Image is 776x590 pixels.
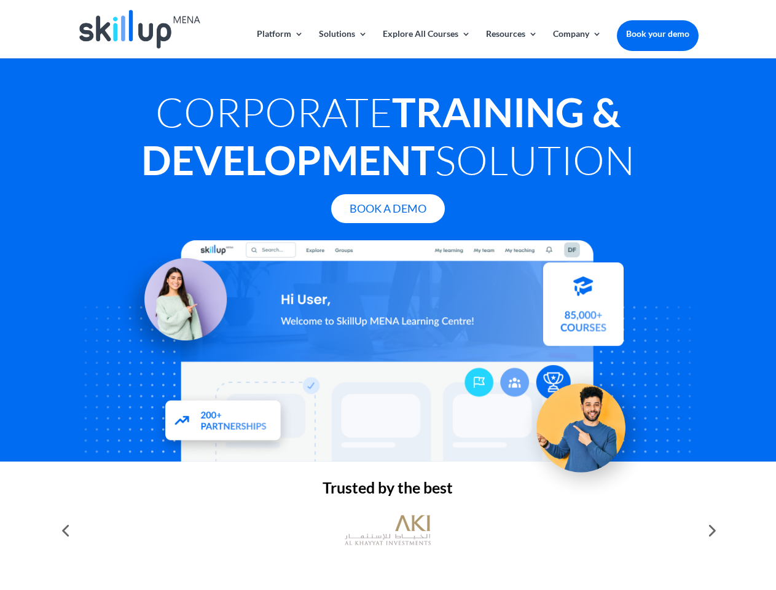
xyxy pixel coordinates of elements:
[617,20,699,47] a: Book your demo
[553,29,602,58] a: Company
[257,29,304,58] a: Platform
[331,194,445,223] a: Book A Demo
[319,29,367,58] a: Solutions
[115,245,239,369] img: Learning Management Solution - SkillUp
[77,88,698,190] h1: Corporate Solution
[519,358,655,494] img: Upskill your workforce - SkillUp
[486,29,538,58] a: Resources
[79,10,200,49] img: Skillup Mena
[141,88,621,184] strong: Training & Development
[152,388,295,455] img: Partners - SkillUp Mena
[571,457,776,590] iframe: Chat Widget
[543,267,624,351] img: Courses library - SkillUp MENA
[383,29,471,58] a: Explore All Courses
[345,509,431,552] img: al khayyat investments logo
[77,480,698,502] h2: Trusted by the best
